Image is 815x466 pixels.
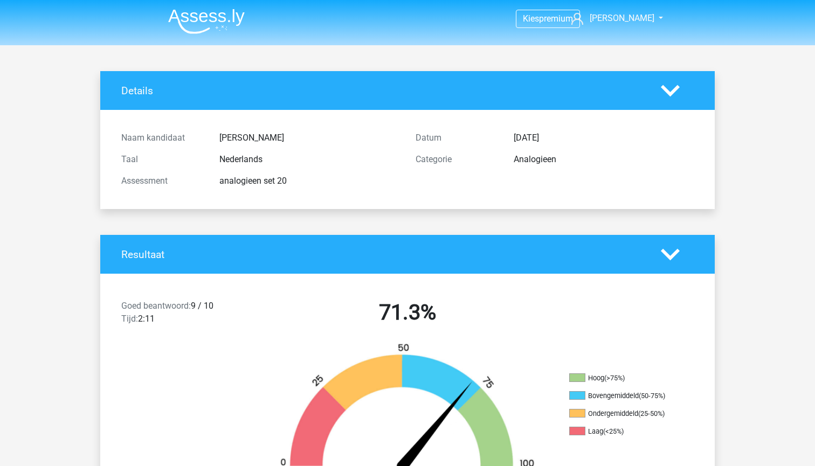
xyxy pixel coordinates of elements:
[603,427,624,435] div: (<25%)
[639,392,665,400] div: (50-75%)
[506,153,702,166] div: Analogieen
[113,131,211,144] div: Naam kandidaat
[408,153,506,166] div: Categorie
[569,409,677,419] li: Ondergemiddeld
[516,11,579,26] a: Kiespremium
[604,374,625,382] div: (>75%)
[121,85,645,97] h4: Details
[168,9,245,34] img: Assessly
[113,300,260,330] div: 9 / 10 2:11
[408,131,506,144] div: Datum
[211,131,408,144] div: [PERSON_NAME]
[523,13,539,24] span: Kies
[590,13,654,23] span: [PERSON_NAME]
[113,153,211,166] div: Taal
[569,391,677,401] li: Bovengemiddeld
[121,301,191,311] span: Goed beantwoord:
[567,12,655,25] a: [PERSON_NAME]
[569,427,677,436] li: Laag
[268,300,547,325] h2: 71.3%
[211,153,408,166] div: Nederlands
[121,314,138,324] span: Tijd:
[638,409,665,418] div: (25-50%)
[211,175,408,187] div: analogieen set 20
[113,175,211,187] div: Assessment
[121,248,645,261] h4: Resultaat
[539,13,573,24] span: premium
[506,131,702,144] div: [DATE]
[569,373,677,383] li: Hoog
